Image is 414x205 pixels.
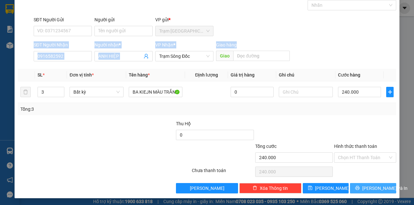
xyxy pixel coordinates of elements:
[94,41,153,48] div: Người nhận
[191,167,255,178] div: Chưa thanh toán
[195,72,218,77] span: Định lượng
[129,87,183,97] input: VD: Bàn, Ghế
[253,186,257,191] span: delete
[279,87,333,97] input: Ghi Chú
[233,51,289,61] input: Dọc đường
[34,16,92,23] div: SĐT Người Gửi
[362,185,408,192] span: [PERSON_NAME] và In
[73,87,120,97] span: Bất kỳ
[34,41,92,48] div: SĐT Người Nhận
[276,69,335,81] th: Ghi chú
[386,87,394,97] button: plus
[159,26,210,36] span: Trạm Sài Gòn
[315,185,350,192] span: [PERSON_NAME]
[20,87,31,97] button: delete
[94,16,153,23] div: Người gửi
[155,42,173,47] span: VP Nhận
[70,72,94,77] span: Đơn vị tính
[231,72,255,77] span: Giá trị hàng
[38,72,43,77] span: SL
[159,51,210,61] span: Trạm Sông Đốc
[239,183,301,193] button: deleteXóa Thông tin
[255,144,277,149] span: Tổng cước
[129,72,150,77] span: Tên hàng
[20,106,160,113] div: Tổng: 3
[338,72,360,77] span: Cước hàng
[303,183,349,193] button: save[PERSON_NAME]
[176,183,238,193] button: [PERSON_NAME]
[231,87,274,97] input: 0
[144,54,149,59] span: user-add
[260,185,288,192] span: Xóa Thông tin
[190,185,224,192] span: [PERSON_NAME]
[334,144,377,149] label: Hình thức thanh toán
[387,89,393,95] span: plus
[350,183,396,193] button: printer[PERSON_NAME] và In
[355,186,360,191] span: printer
[216,51,233,61] span: Giao
[176,121,191,126] span: Thu Hộ
[216,42,237,47] span: Giao hàng
[155,16,213,23] div: VP gửi
[308,186,312,191] span: save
